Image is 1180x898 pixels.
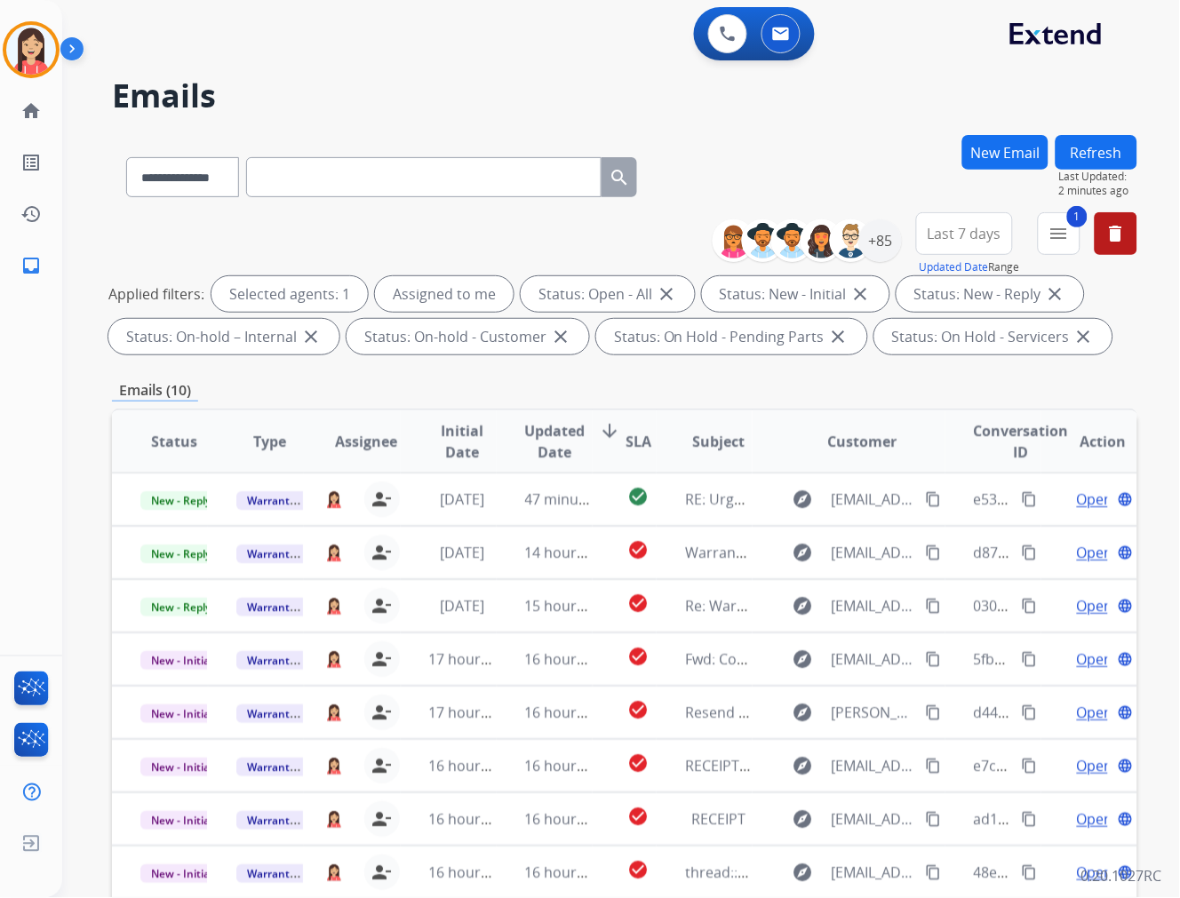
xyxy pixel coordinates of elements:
[897,276,1084,312] div: Status: New - Reply
[831,702,915,723] span: [PERSON_NAME][EMAIL_ADDRESS][PERSON_NAME][DOMAIN_NAME]
[108,319,339,354] div: Status: On-hold – Internal
[628,806,650,827] mat-icon: check_circle
[831,862,915,883] span: [EMAIL_ADDRESS][DOMAIN_NAME]
[1022,758,1038,774] mat-icon: content_copy
[429,756,517,775] span: 16 hours ago
[1077,542,1113,563] span: Open
[792,489,813,510] mat-icon: explore
[236,811,328,830] span: Warranty Ops
[828,326,849,347] mat-icon: close
[1048,223,1070,244] mat-icon: menu
[1022,651,1038,667] mat-icon: content_copy
[375,276,514,312] div: Assigned to me
[628,859,650,880] mat-icon: check_circle
[140,544,221,563] span: New - Reply
[831,755,915,776] span: [EMAIL_ADDRESS][DOMAIN_NAME]
[112,379,198,401] p: Emails (10)
[371,862,393,883] mat-icon: person_remove
[1077,648,1113,670] span: Open
[429,703,517,722] span: 17 hours ago
[525,420,586,463] span: Updated Date
[325,757,342,775] img: agent-avatar
[371,542,393,563] mat-icon: person_remove
[347,319,589,354] div: Status: On-hold - Customer
[1105,223,1127,244] mat-icon: delete
[628,539,650,560] mat-icon: check_circle
[1022,598,1038,614] mat-icon: content_copy
[236,651,328,670] span: Warranty Ops
[831,542,915,563] span: [EMAIL_ADDRESS][DOMAIN_NAME]
[429,809,517,829] span: 16 hours ago
[550,326,571,347] mat-icon: close
[926,811,942,827] mat-icon: content_copy
[140,598,221,616] span: New - Reply
[792,648,813,670] mat-icon: explore
[831,808,915,830] span: [EMAIL_ADDRESS][DOMAIN_NAME]
[1038,212,1080,255] button: 1
[325,490,342,508] img: agent-avatar
[325,650,342,668] img: agent-avatar
[831,648,915,670] span: [EMAIL_ADDRESS][DOMAIN_NAME]
[112,78,1137,114] h2: Emails
[1045,283,1066,305] mat-icon: close
[1077,808,1113,830] span: Open
[371,702,393,723] mat-icon: person_remove
[1022,811,1038,827] mat-icon: content_copy
[1077,862,1113,883] span: Open
[1022,704,1038,720] mat-icon: content_copy
[926,758,942,774] mat-icon: content_copy
[596,319,867,354] div: Status: On Hold - Pending Parts
[628,752,650,774] mat-icon: check_circle
[20,203,42,225] mat-icon: history
[1118,811,1134,827] mat-icon: language
[108,283,204,305] p: Applied filters:
[371,808,393,830] mat-icon: person_remove
[792,808,813,830] mat-icon: explore
[236,598,328,616] span: Warranty Ops
[1077,755,1113,776] span: Open
[325,597,342,615] img: agent-avatar
[828,431,897,452] span: Customer
[371,489,393,510] mat-icon: person_remove
[1077,702,1113,723] span: Open
[211,276,368,312] div: Selected agents: 1
[628,486,650,507] mat-icon: check_circle
[325,810,342,828] img: agent-avatar
[236,758,328,776] span: Warranty Ops
[20,152,42,173] mat-icon: list_alt
[916,212,1013,255] button: Last 7 days
[1059,184,1137,198] span: 2 minutes ago
[371,755,393,776] mat-icon: person_remove
[656,283,677,305] mat-icon: close
[926,491,942,507] mat-icon: content_copy
[151,431,197,452] span: Status
[525,649,613,669] span: 16 hours ago
[1067,206,1088,227] span: 1
[525,596,613,616] span: 15 hours ago
[685,703,942,722] span: Resend tremendous to CJPP customer
[831,595,915,616] span: [EMAIL_ADDRESS][DOMAIN_NAME]
[685,596,813,616] span: Re: Warranty Claim
[609,167,630,188] mat-icon: search
[525,489,628,509] span: 47 minutes ago
[974,420,1069,463] span: Conversation ID
[1022,544,1038,560] mat-icon: content_copy
[140,864,223,883] span: New - Initial
[692,431,745,452] span: Subject
[325,863,342,881] img: agent-avatar
[920,260,989,274] button: Updated Date
[628,646,650,667] mat-icon: check_circle
[1118,544,1134,560] mat-icon: language
[926,598,942,614] mat-icon: content_copy
[1022,491,1038,507] mat-icon: content_copy
[1118,864,1134,880] mat-icon: language
[525,543,613,562] span: 14 hours ago
[371,595,393,616] mat-icon: person_remove
[685,862,930,882] span: thread::Er6HcHeLAgel7_Xqp83cczk:: ]
[1056,135,1137,170] button: Refresh
[140,491,221,510] span: New - Reply
[628,592,650,614] mat-icon: check_circle
[236,491,328,510] span: Warranty Ops
[140,758,223,776] span: New - Initial
[253,431,286,452] span: Type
